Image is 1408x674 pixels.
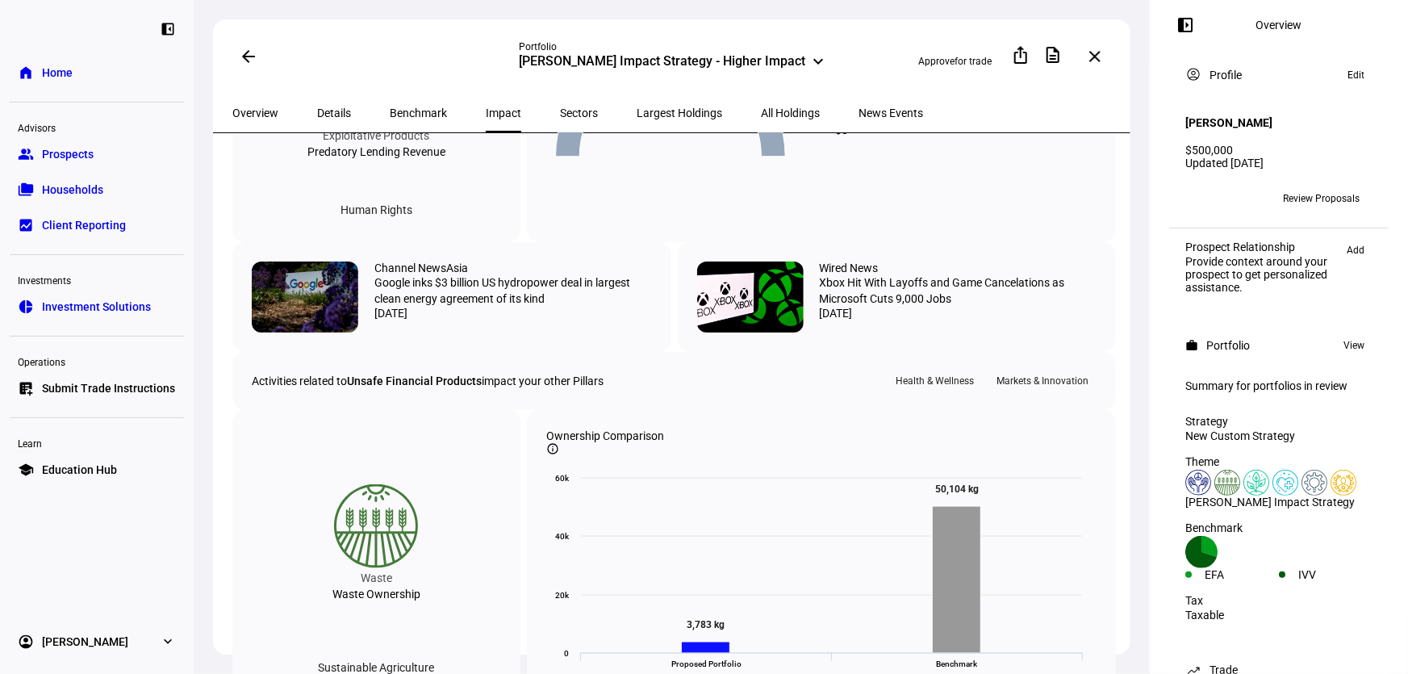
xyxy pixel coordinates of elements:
[564,649,569,658] text: 0
[1185,455,1372,468] div: Theme
[1339,241,1372,260] button: Add
[390,107,447,119] span: Benchmark
[1343,336,1364,355] span: View
[160,634,176,650] eth-mat-symbol: expand_more
[252,375,604,387] div: Activities related to impact your other Pillars
[42,380,175,396] span: Submit Trade Instructions
[1210,69,1242,82] div: Profile
[1347,241,1364,260] span: Add
[820,274,1097,307] div: Xbox Hit With Layoffs and Game Cancelations as Microsoft Cuts 9,000 Jobs
[18,299,34,315] eth-mat-symbol: pie_chart
[1185,339,1198,352] mat-icon: work
[160,21,176,37] eth-mat-symbol: left_panel_close
[1214,470,1240,496] img: sustainableAgriculture.colored.svg
[374,274,652,307] div: Google inks $3 billion US hydropower deal in largest clean energy agreement of its kind
[761,107,820,119] span: All Holdings
[936,660,978,669] text: Benchmark
[1185,470,1211,496] img: humanRights.colored.svg
[10,291,184,323] a: pie_chartInvestment Solutions
[1043,45,1063,65] mat-icon: description
[239,47,258,66] mat-icon: arrow_back
[1185,336,1372,355] eth-panel-overview-card-header: Portfolio
[323,126,429,145] div: Exploitative Products
[1185,66,1201,82] mat-icon: account_circle
[1185,241,1339,253] div: Prospect Relationship
[1331,470,1356,496] img: corporateEthics.custom.svg
[18,182,34,198] eth-mat-symbol: folder_copy
[888,371,982,391] div: Health & Wellness
[1185,116,1272,129] h4: [PERSON_NAME]
[334,484,418,568] img: sustainableAgriculture.colored.svg
[10,138,184,170] a: groupProspects
[307,145,445,158] div: Predatory Lending Revenue
[252,262,358,333] img: 2025-07-15t172217z_2_lynxmpel6e0e1_rtroptp_3_eu-alphabet-antitrust.jpg
[18,634,34,650] eth-mat-symbol: account_circle
[42,462,117,478] span: Education Hub
[1206,339,1250,352] div: Portfolio
[1011,45,1030,65] mat-icon: ios_share
[1185,255,1339,294] div: Provide context around your prospect to get personalized assistance.
[317,107,351,119] span: Details
[42,146,94,162] span: Prospects
[820,262,879,274] div: Wired News
[1185,609,1372,622] div: Taxable
[988,371,1097,391] div: Markets & Innovation
[1191,193,1206,204] span: BM
[859,107,923,119] span: News Events
[820,307,1097,320] div: [DATE]
[1185,65,1372,85] eth-panel-overview-card-header: Profile
[1335,336,1372,355] button: View
[1339,65,1372,85] button: Edit
[42,299,151,315] span: Investment Solutions
[10,57,184,89] a: homeHome
[808,52,828,71] mat-icon: keyboard_arrow_down
[42,634,128,650] span: [PERSON_NAME]
[546,429,1097,442] div: Ownership Comparison
[905,48,1005,74] button: Approvefor trade
[1185,496,1372,509] div: [PERSON_NAME] Impact Strategy
[332,588,420,601] div: Waste Ownership
[1272,470,1298,496] img: healthWellness.colored.svg
[671,660,742,669] text: Proposed Portfolio
[232,107,278,119] span: Overview
[918,56,955,67] span: Approve
[935,484,979,495] text: 50,104 kg
[1185,521,1372,534] div: Benchmark
[42,65,73,81] span: Home
[1085,47,1105,66] mat-icon: close
[1347,65,1364,85] span: Edit
[1185,157,1372,170] div: Updated [DATE]
[560,107,598,119] span: Sectors
[1185,594,1372,607] div: Tax
[1243,470,1269,496] img: climateChange.colored.svg
[1205,568,1279,581] div: EFA
[555,474,570,483] text: 60k
[347,375,482,387] span: Unsafe Financial Products
[955,56,992,67] span: for trade
[18,462,34,478] eth-mat-symbol: school
[697,262,804,333] img: XBox-Mass-Layoff.jpg
[519,53,805,73] div: [PERSON_NAME] Impact Strategy - Higher Impact
[1270,186,1372,211] button: Review Proposals
[1185,415,1372,428] div: Strategy
[10,209,184,241] a: bid_landscapeClient Reporting
[1185,429,1372,442] div: New Custom Strategy
[637,107,722,119] span: Largest Holdings
[328,197,425,223] div: Human Rights
[1301,470,1327,496] img: financialStability.colored.svg
[18,146,34,162] eth-mat-symbol: group
[555,591,570,600] text: 20k
[546,442,559,455] mat-icon: info_outline
[1185,144,1372,157] div: $500,000
[1256,19,1302,31] div: Overview
[10,174,184,206] a: folder_copyHouseholds
[687,619,725,630] text: 3,783 kg
[42,182,103,198] span: Households
[10,115,184,138] div: Advisors
[10,431,184,454] div: Learn
[374,262,468,274] div: Channel NewsAsia
[486,107,521,119] span: Impact
[18,380,34,396] eth-mat-symbol: list_alt_add
[18,217,34,233] eth-mat-symbol: bid_landscape
[10,268,184,291] div: Investments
